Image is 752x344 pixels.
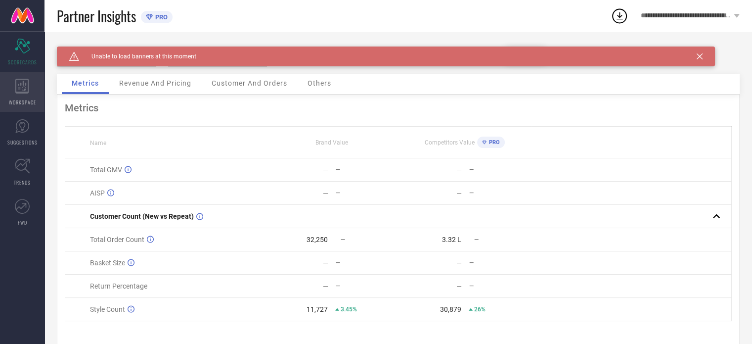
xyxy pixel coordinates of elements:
span: Total Order Count [90,236,144,244]
div: — [469,259,531,266]
span: AISP [90,189,105,197]
span: PRO [487,139,500,146]
span: Brand Value [315,139,348,146]
span: WORKSPACE [9,98,36,106]
span: PRO [153,13,168,21]
span: SUGGESTIONS [7,139,38,146]
span: Others [308,79,331,87]
span: Style Count [90,305,125,313]
span: Name [90,140,106,147]
div: Brand [57,47,156,53]
span: SCORECARDS [8,58,37,66]
span: Unable to load banners at this moment [79,53,196,60]
div: — [336,190,398,197]
div: — [456,166,462,174]
span: TRENDS [14,179,31,186]
span: — [341,236,345,243]
span: Revenue And Pricing [119,79,191,87]
div: — [323,259,328,267]
div: — [469,190,531,197]
span: Metrics [72,79,99,87]
span: Total GMV [90,166,122,174]
div: 32,250 [307,236,328,244]
div: — [336,283,398,290]
div: — [456,282,462,290]
span: Return Percentage [90,282,147,290]
div: — [469,166,531,173]
span: — [474,236,479,243]
div: — [456,259,462,267]
div: 11,727 [307,305,328,313]
div: Metrics [65,102,732,114]
div: 30,879 [440,305,461,313]
div: — [456,189,462,197]
span: Customer Count (New vs Repeat) [90,212,194,220]
div: — [469,283,531,290]
span: 26% [474,306,486,313]
span: FWD [18,219,27,226]
span: Competitors Value [425,139,475,146]
span: Customer And Orders [212,79,287,87]
span: Partner Insights [57,6,136,26]
div: Open download list [611,7,628,25]
span: Basket Size [90,259,125,267]
span: 3.45% [341,306,357,313]
div: — [336,259,398,266]
div: — [323,282,328,290]
div: — [336,166,398,173]
div: — [323,166,328,174]
div: 3.32 L [442,236,461,244]
div: — [323,189,328,197]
